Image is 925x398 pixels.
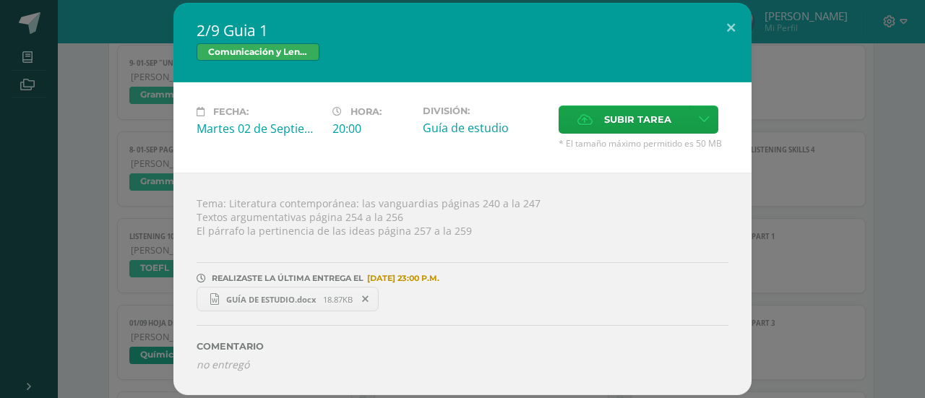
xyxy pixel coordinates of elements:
i: no entregó [197,358,249,371]
label: Comentario [197,341,728,352]
a: GUÍA DE ESTUDIO.docx 18.87KB [197,287,379,311]
button: Close (Esc) [710,3,752,52]
span: Hora: [350,106,382,117]
div: Tema: Literatura contemporánea: las vanguardias páginas 240 a la 247 Textos argumentativas página... [173,173,752,394]
label: División: [423,105,547,116]
div: Guía de estudio [423,120,547,136]
span: GUÍA DE ESTUDIO.docx [219,294,323,305]
div: 20:00 [332,121,411,137]
span: REALIZASTE LA ÚLTIMA ENTREGA EL [212,273,363,283]
span: * El tamaño máximo permitido es 50 MB [559,137,728,150]
span: Comunicación y Lenguaje [197,43,319,61]
span: Remover entrega [353,291,378,307]
div: Martes 02 de Septiembre [197,121,321,137]
h2: 2/9 Guia 1 [197,20,728,40]
span: [DATE] 23:00 P.M. [363,278,439,279]
span: Subir tarea [604,106,671,133]
span: Fecha: [213,106,249,117]
span: 18.87KB [323,294,353,305]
